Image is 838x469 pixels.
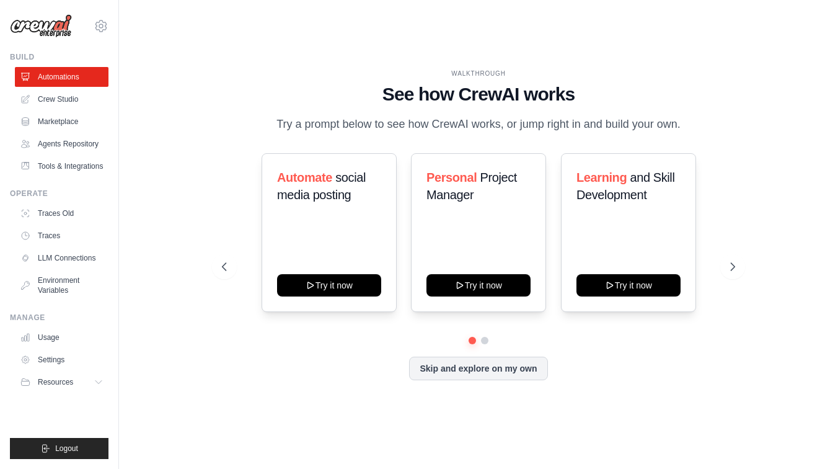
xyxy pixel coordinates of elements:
span: Resources [38,377,73,387]
button: Try it now [576,274,681,297]
button: Logout [10,438,108,459]
button: Try it now [277,274,381,297]
span: Automate [277,171,332,184]
button: Resources [15,372,108,392]
a: Usage [15,328,108,347]
div: Manage [10,313,108,323]
a: Traces [15,226,108,246]
a: Agents Repository [15,134,108,154]
a: Environment Variables [15,270,108,300]
span: social media posting [277,171,366,202]
a: Marketplace [15,112,108,132]
a: LLM Connections [15,248,108,268]
h1: See how CrewAI works [222,83,736,105]
div: Operate [10,189,108,199]
a: Crew Studio [15,89,108,109]
div: WALKTHROUGH [222,69,736,78]
a: Settings [15,350,108,370]
a: Automations [15,67,108,87]
span: Logout [55,444,78,453]
img: Logo [10,14,72,38]
a: Tools & Integrations [15,156,108,176]
span: and Skill Development [576,171,674,202]
button: Skip and explore on my own [409,357,547,380]
button: Try it now [426,274,531,297]
p: Try a prompt below to see how CrewAI works, or jump right in and build your own. [270,115,687,133]
a: Traces Old [15,203,108,223]
span: Learning [576,171,627,184]
span: Personal [426,171,477,184]
div: Build [10,52,108,62]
